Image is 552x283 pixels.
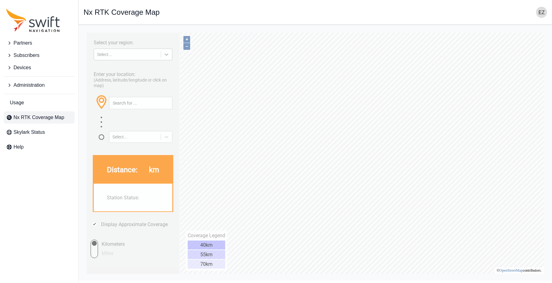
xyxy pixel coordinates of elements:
button: Devices [4,62,75,74]
button: Administration [4,79,75,91]
iframe: RTK Map [84,30,547,276]
span: Devices [14,64,31,71]
h1: Nx RTK Coverage Map [84,9,160,16]
span: Help [14,143,24,151]
div: 40km [104,211,142,220]
span: Subscribers [14,52,39,59]
span: Skylark Status [14,129,45,136]
a: Usage [4,97,75,109]
a: OpenStreetMap [416,239,439,243]
li: © contributors. [413,239,458,243]
span: Partners [14,39,32,47]
button: Subscribers [4,49,75,62]
span: Usage [10,99,24,106]
a: Help [4,141,75,153]
div: 55km [104,221,142,229]
button: Partners [4,37,75,49]
div: 70km [104,230,142,239]
a: Nx RTK Coverage Map [4,111,75,124]
div: Coverage Legend [104,203,142,209]
span: Nx RTK Coverage Map [14,114,64,121]
img: user photo [536,7,547,18]
span: Administration [14,82,45,89]
a: Skylark Status [4,126,75,138]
